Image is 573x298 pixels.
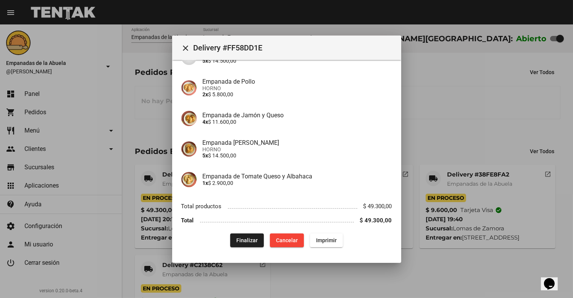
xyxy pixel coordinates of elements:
button: Finalizar [230,233,264,247]
span: Delivery #FF58DD1E [194,42,395,54]
h4: Empanada [PERSON_NAME] [203,139,392,146]
span: HORNO [203,146,392,152]
b: 5x [203,152,208,159]
p: $ 14.500,00 [203,58,392,64]
p: $ 5.800,00 [203,91,392,97]
button: Cerrar [178,40,194,55]
button: Imprimir [310,233,343,247]
p: $ 2.900,00 [203,180,392,186]
span: Cancelar [276,237,298,243]
img: b2392df3-fa09-40df-9618-7e8db6da82b5.jpg [181,172,197,187]
button: Cancelar [270,233,304,247]
li: Total productos $ 49.300,00 [181,199,392,214]
li: Total $ 49.300,00 [181,213,392,227]
h4: Empanada de Pollo [203,78,392,85]
img: f753fea7-0f09-41b3-9a9e-ddb84fc3b359.jpg [181,141,197,157]
img: 10349b5f-e677-4e10-aec3-c36b893dfd64.jpg [181,80,197,96]
p: $ 14.500,00 [203,152,392,159]
p: $ 11.600,00 [203,119,392,125]
span: Imprimir [316,237,337,243]
b: 5x [203,58,208,64]
h4: Empanada de Jamón y Queso [203,112,392,119]
b: 1x [203,180,208,186]
span: HORNO [203,85,392,91]
mat-icon: Cerrar [181,44,190,53]
iframe: chat widget [541,267,565,290]
h4: Empanada de Tomate Queso y Albahaca [203,173,392,180]
span: Finalizar [236,237,258,243]
img: 72c15bfb-ac41-4ae4-a4f2-82349035ab42.jpg [181,111,197,126]
b: 2x [203,91,208,97]
b: 4x [203,119,208,125]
